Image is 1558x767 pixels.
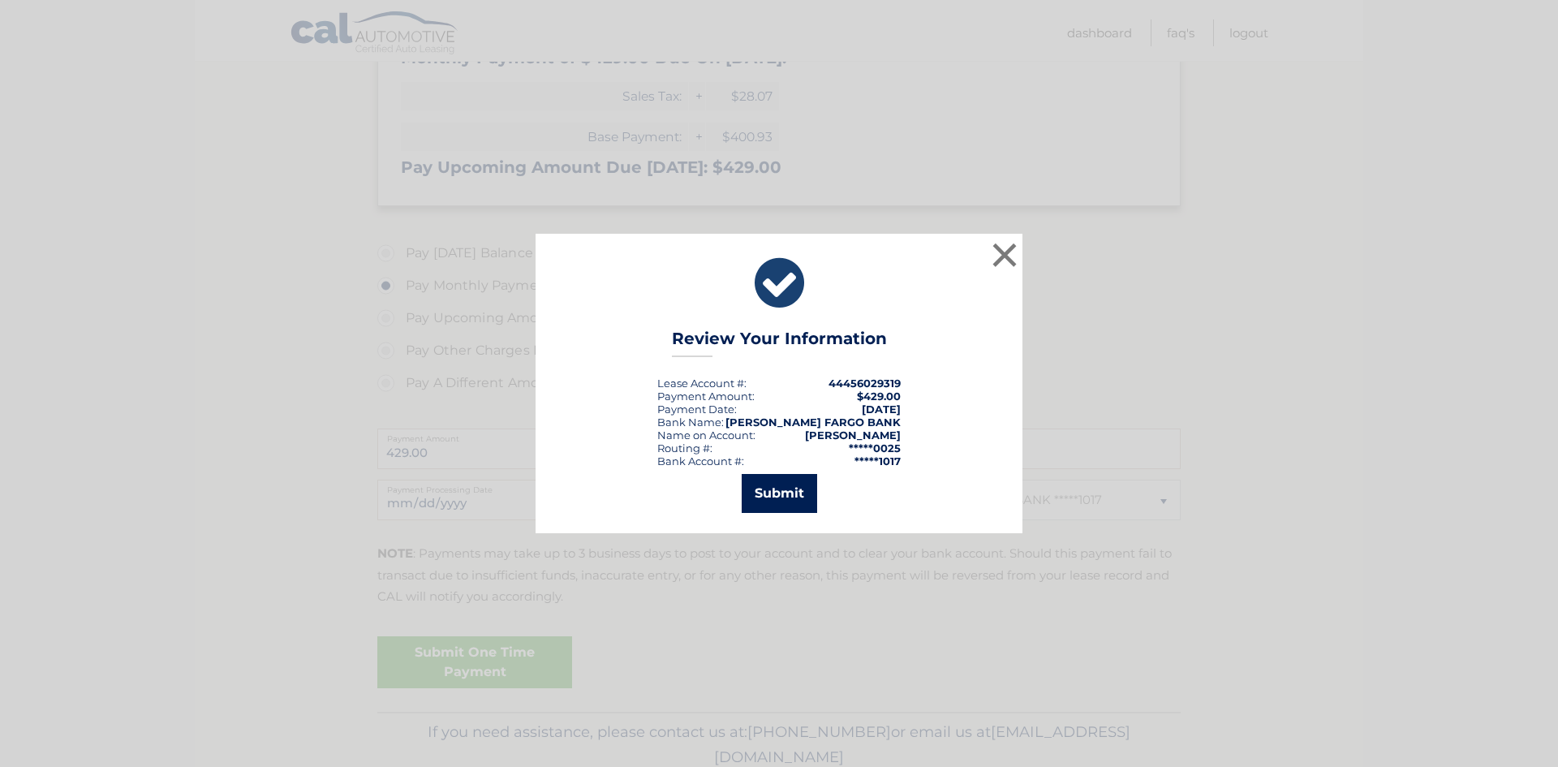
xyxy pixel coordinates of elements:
span: Payment Date [657,403,734,416]
span: $429.00 [857,390,901,403]
div: Bank Account #: [657,455,744,468]
strong: [PERSON_NAME] FARGO BANK [725,416,901,429]
div: : [657,403,737,416]
div: Payment Amount: [657,390,755,403]
div: Bank Name: [657,416,724,429]
div: Lease Account #: [657,377,747,390]
div: Routing #: [657,442,712,455]
span: [DATE] [862,403,901,416]
h3: Review Your Information [672,329,887,357]
strong: 44456029319 [828,377,901,390]
button: Submit [742,474,817,513]
div: Name on Account: [657,429,755,442]
strong: [PERSON_NAME] [805,429,901,442]
button: × [988,239,1021,271]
